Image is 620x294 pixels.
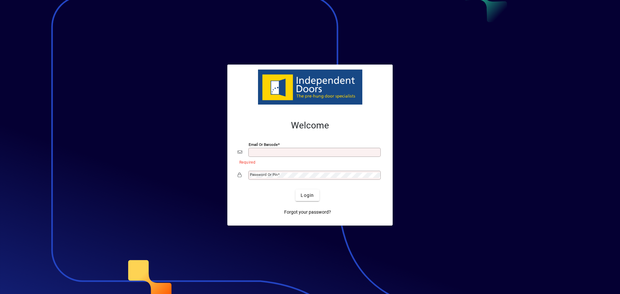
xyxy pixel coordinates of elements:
span: Login [301,192,314,199]
span: Forgot your password? [284,209,331,216]
button: Login [295,189,319,201]
h2: Welcome [238,120,382,131]
mat-error: Required [239,158,377,165]
mat-label: Password or Pin [250,172,278,177]
a: Forgot your password? [282,206,334,218]
mat-label: Email or Barcode [249,142,278,147]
